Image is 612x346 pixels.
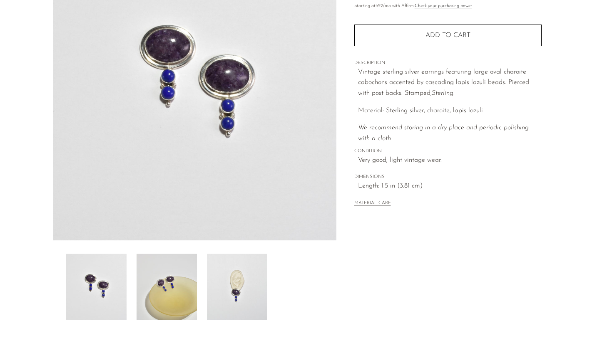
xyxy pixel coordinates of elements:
[354,25,542,46] button: Add to cart
[415,4,472,8] a: Check your purchasing power - Learn more about Affirm Financing (opens in modal)
[358,181,542,192] span: Length: 1.5 in (3.81 cm)
[358,67,542,99] p: Vintage sterling silver earrings featuring large oval charoite cabochons accented by cascading la...
[358,124,529,142] em: We recommend storing in a dry place and periodic polishing with a cloth.
[354,2,542,10] p: Starting at /mo with Affirm.
[425,32,470,39] span: Add to cart
[137,254,197,320] img: Charoite Lapis Earrings
[207,254,267,320] img: Charoite Lapis Earrings
[354,173,542,181] span: DIMENSIONS
[354,59,542,67] span: DESCRIPTION
[376,4,383,8] span: $52
[66,254,127,320] img: Charoite Lapis Earrings
[358,155,542,166] span: Very good; light vintage wear.
[358,106,542,116] p: Material: Sterling silver, charoite, lapis lazuli.
[354,148,542,155] span: CONDITION
[354,200,391,207] button: MATERIAL CARE
[432,90,455,96] em: Sterling.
